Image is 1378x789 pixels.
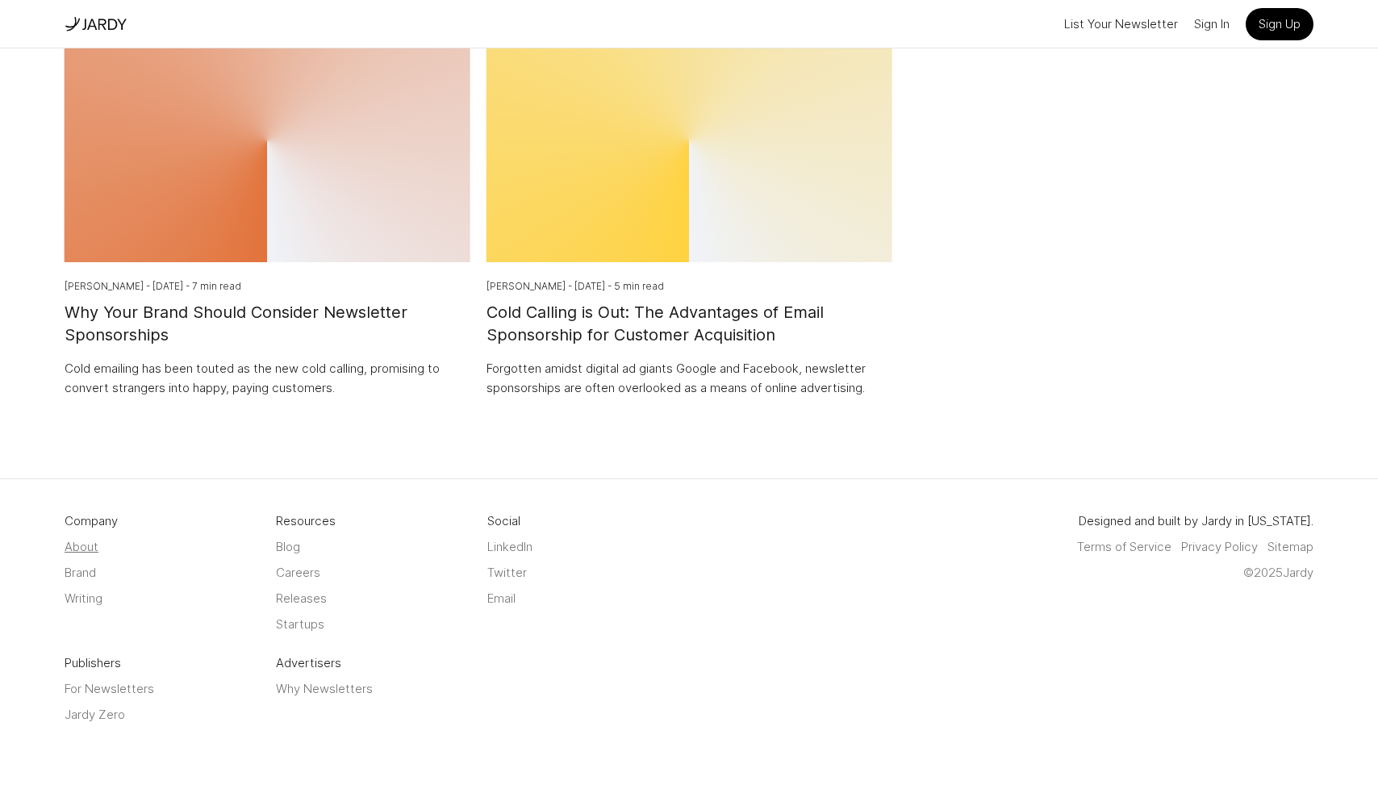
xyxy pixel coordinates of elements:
h3: Cold Calling is Out: The Advantages of Email Sponsorship for Customer Acquisition [486,301,892,346]
a: Releases [276,589,327,608]
a: Privacy Policy [1181,537,1258,557]
a: Careers [276,563,320,582]
p: [PERSON_NAME] - [DATE] - 7 min read [65,278,241,294]
span: Designed and built by Jardy in [US_STATE]. [1079,511,1313,531]
a: Startups [276,615,324,634]
a: Blog [276,537,300,557]
a: Sign In [1194,11,1230,37]
a: Sign Up [1246,8,1313,40]
a: Twitter [487,563,527,582]
a: Sitemap [1267,537,1313,557]
p: Cold emailing has been touted as the new cold calling, promising to convert strangers into happy,... [65,359,470,398]
a: Brand [65,563,96,582]
span: Advertisers [276,653,468,673]
img: tatem logo [81,15,127,33]
a: Why Newsletters [276,679,468,699]
span: Company [65,511,118,531]
a: Jardy Zero [65,705,257,724]
a: For Newsletters [65,679,257,699]
a: Writing [65,589,102,608]
p: Forgotten amidst digital ad giants Google and Facebook, newsletter sponsorships are often overloo... [486,359,892,398]
a: Email [487,589,516,608]
a: Terms of Service [1077,537,1171,557]
button: List Your Newsletter [1064,11,1178,37]
a: LinkedIn [487,537,532,557]
h3: Why Your Brand Should Consider Newsletter Sponsorships [65,301,470,346]
span: © 2025 Jardy [1243,563,1313,582]
p: [PERSON_NAME] - [DATE] - 5 min read [486,278,664,294]
span: Resources [276,511,336,531]
span: Social [487,511,520,531]
span: Publishers [65,653,257,673]
a: About [65,537,98,557]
